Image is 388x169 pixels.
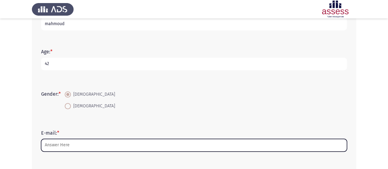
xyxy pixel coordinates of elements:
span: [DEMOGRAPHIC_DATA] [71,91,115,98]
label: Age: [41,49,52,55]
img: Assessment logo of ASSESS Focus 4 Module Assessment (EN) (Advanced- IB) [314,1,356,18]
img: Assess Talent Management logo [32,1,74,18]
input: add answer text [41,58,347,70]
label: E-mail: [41,130,59,136]
input: add answer text [41,139,347,152]
input: add answer text [41,18,347,30]
span: [DEMOGRAPHIC_DATA] [71,102,115,110]
label: Gender: [41,91,61,97]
